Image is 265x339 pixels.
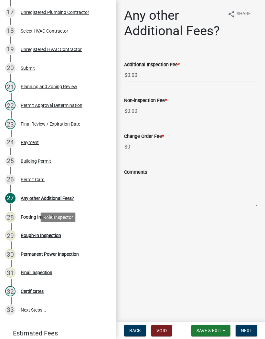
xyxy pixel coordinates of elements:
div: 24 [5,137,16,148]
span: $ [124,140,128,153]
div: Rough-In Inspection [21,233,61,238]
span: Share [237,10,251,18]
span: Next [241,328,252,333]
div: 22 [5,100,16,110]
label: Comments [124,170,147,175]
span: Back [129,328,141,333]
div: 25 [5,156,16,166]
div: Final Inspection [21,270,52,275]
div: 26 [5,174,16,185]
div: 21 [5,81,16,92]
div: Permit Card [21,177,45,182]
div: Payment [21,140,39,145]
div: Select HVAC Contractor [21,29,68,33]
button: Save & Exit [191,325,230,336]
div: Certificates [21,289,44,293]
div: 28 [5,212,16,222]
div: Submit [21,66,35,70]
div: 30 [5,249,16,259]
div: 18 [5,26,16,36]
button: Next [236,325,257,336]
div: Role: Inspector [41,212,76,222]
label: Change Order Fee [124,134,164,139]
div: Planning and Zoning Review [21,84,77,89]
button: Void [151,325,172,336]
h1: Any other Additional Fees? [124,8,222,39]
div: 31 [5,267,16,278]
label: Additional Inspection Fee [124,63,180,67]
div: 20 [5,63,16,73]
div: Unregistered HVAC Contractor [21,47,82,52]
span: $ [124,104,128,118]
div: Permit Approval Determination [21,103,82,108]
div: 27 [5,193,16,203]
div: 19 [5,44,16,55]
div: 33 [5,305,16,315]
div: 17 [5,7,16,17]
div: Permanent Power Inspection [21,252,79,256]
div: Footing Inspection [21,215,58,219]
span: Save & Exit [196,328,221,333]
span: $ [124,68,128,82]
div: Building Permit [21,159,51,163]
div: 23 [5,119,16,129]
div: Final Review / Expiration Date [21,122,80,126]
button: shareShare [222,8,256,20]
div: 32 [5,286,16,296]
div: Unregistered Plumbing Contractor [21,10,89,15]
i: share [228,10,235,18]
label: Non-inspection Fee [124,98,167,103]
div: 29 [5,230,16,241]
div: Any other Additional Fees? [21,196,74,200]
button: Back [124,325,146,336]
